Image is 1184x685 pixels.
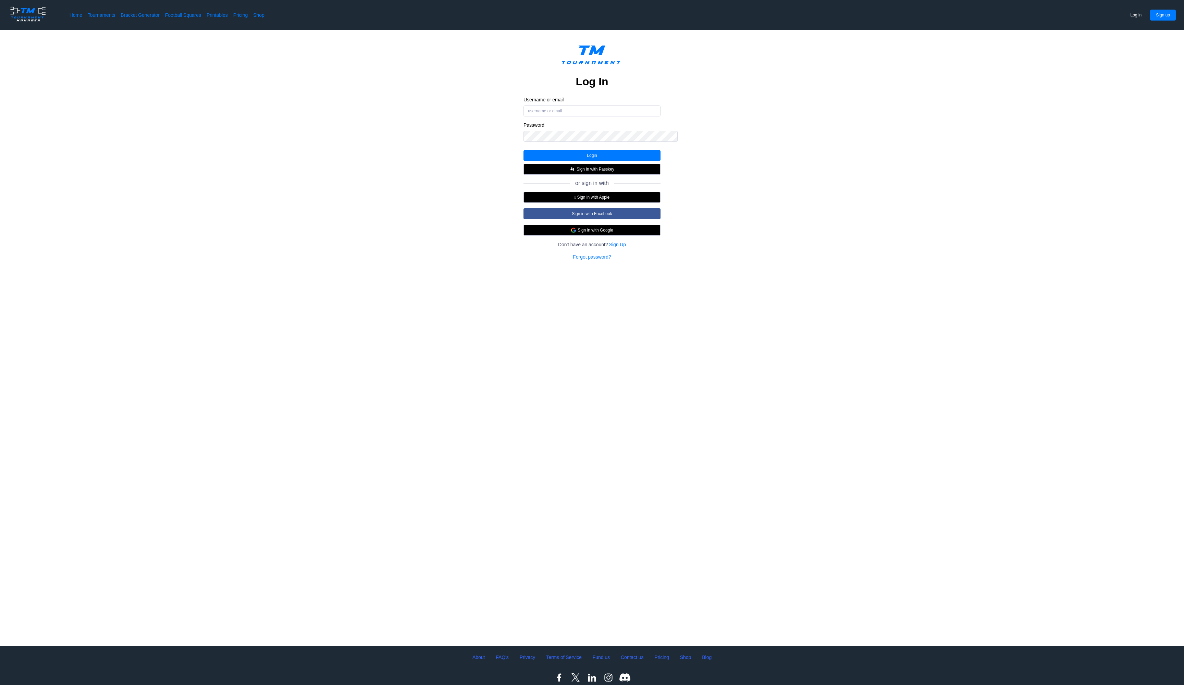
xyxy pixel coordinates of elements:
a: Pricing [654,653,669,661]
a: FAQ's [496,653,508,661]
a: Bracket Generator [121,12,160,18]
a: Football Squares [165,12,201,18]
img: FIDO_Passkey_mark_A_white.b30a49376ae8d2d8495b153dc42f1869.svg [570,166,575,172]
a: Fund us [593,653,610,661]
span: Don't have an account? [558,241,608,248]
a: Forgot password? [573,253,611,260]
span: or sign in with [575,180,609,186]
label: Username or email [523,97,661,103]
button: Sign in with Google [523,225,661,236]
label: Password [523,122,661,128]
a: Terms of Service [546,653,581,661]
a: Pricing [233,12,248,18]
h2: Log In [576,75,608,88]
img: logo.ffa97a18e3bf2c7d.png [8,5,48,23]
a: Home [70,12,82,18]
img: logo.ffa97a18e3bf2c7d.png [556,41,628,72]
a: Privacy [520,653,535,661]
a: Tournaments [88,12,115,18]
button: Sign in with Passkey [523,164,661,175]
a: Printables [207,12,228,18]
button: Sign up [1150,10,1176,21]
button: Log in [1125,10,1148,21]
input: username or email [523,105,661,116]
a: Contact us [621,653,643,661]
a: Shop [253,12,264,18]
button:  Sign in with Apple [523,192,661,203]
button: Login [523,150,661,161]
img: google.d7f092af888a54de79ed9c9303d689d7.svg [571,227,576,233]
a: Shop [680,653,691,661]
a: Blog [702,653,712,661]
a: Sign Up [609,241,626,248]
button: Sign in with Facebook [523,208,661,219]
a: About [472,653,485,661]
